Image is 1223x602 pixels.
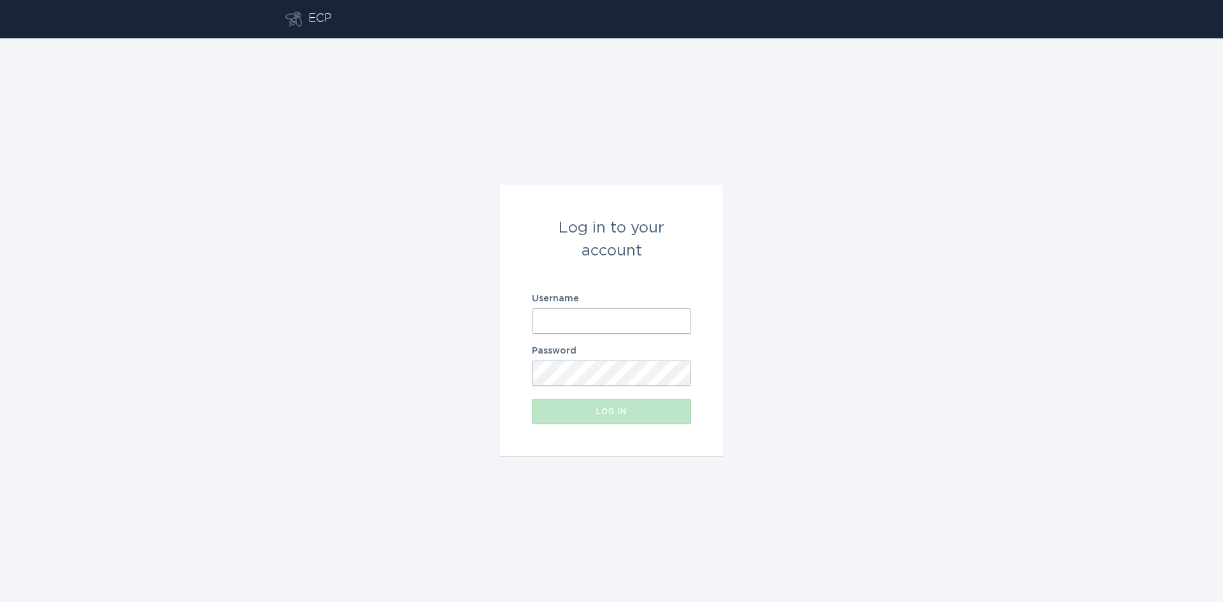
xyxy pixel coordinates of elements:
div: ECP [308,11,332,27]
label: Password [532,347,691,355]
div: Log in to your account [532,217,691,262]
label: Username [532,294,691,303]
button: Log in [532,399,691,424]
button: Go to dashboard [285,11,302,27]
div: Log in [538,408,685,415]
